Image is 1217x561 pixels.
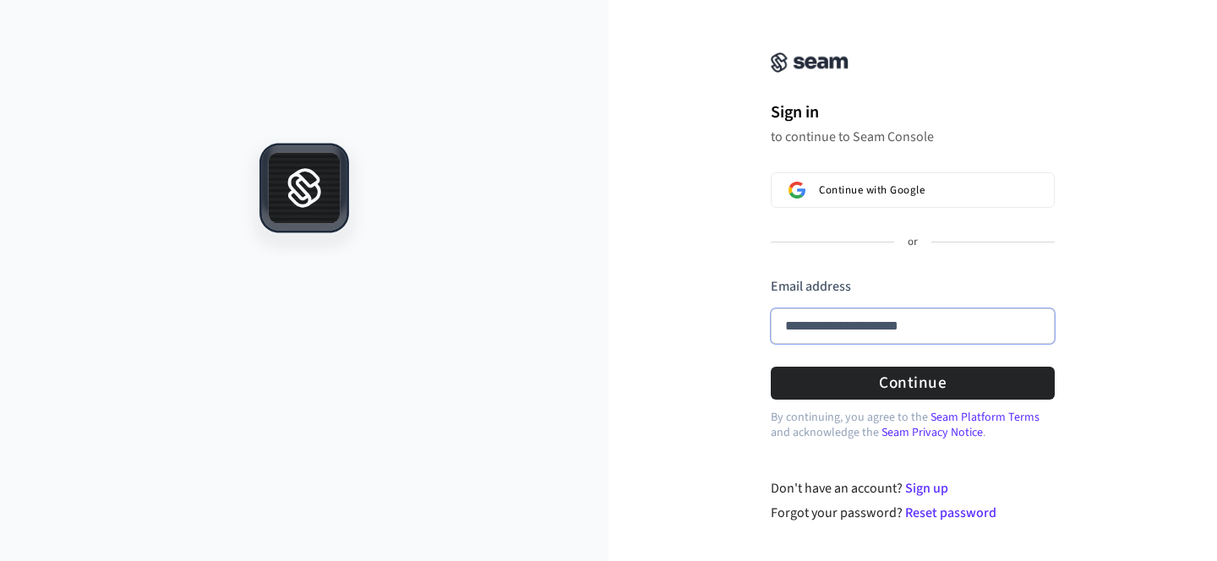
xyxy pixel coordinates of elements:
[771,277,851,296] label: Email address
[908,235,918,250] p: or
[771,410,1055,440] p: By continuing, you agree to the and acknowledge the .
[789,182,805,199] img: Sign in with Google
[771,367,1055,400] button: Continue
[819,183,925,197] span: Continue with Google
[881,424,983,441] a: Seam Privacy Notice
[771,128,1055,145] p: to continue to Seam Console
[771,52,849,73] img: Seam Console
[905,504,996,522] a: Reset password
[930,409,1040,426] a: Seam Platform Terms
[905,479,948,498] a: Sign up
[771,100,1055,125] h1: Sign in
[771,478,1056,498] div: Don't have an account?
[771,172,1055,208] button: Sign in with GoogleContinue with Google
[771,503,1056,523] div: Forgot your password?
